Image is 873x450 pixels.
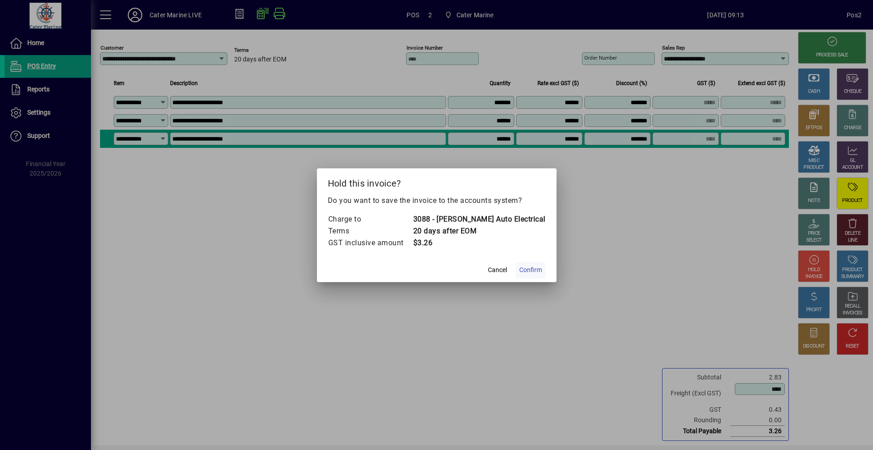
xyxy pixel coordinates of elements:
span: Confirm [519,265,542,275]
td: 3088 - [PERSON_NAME] Auto Electrical [413,213,546,225]
td: Charge to [328,213,413,225]
td: $3.26 [413,237,546,249]
td: 20 days after EOM [413,225,546,237]
span: Cancel [488,265,507,275]
p: Do you want to save the invoice to the accounts system? [328,195,546,206]
td: Terms [328,225,413,237]
button: Confirm [516,262,546,278]
td: GST inclusive amount [328,237,413,249]
button: Cancel [483,262,512,278]
h2: Hold this invoice? [317,168,557,195]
